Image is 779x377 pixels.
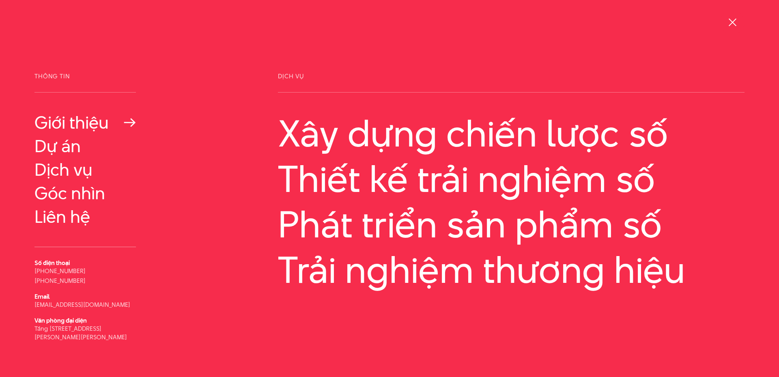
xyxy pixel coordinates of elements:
a: Phát triển sản phẩm số [278,204,745,245]
a: Trải nghiệm thương hiệu [278,249,745,291]
a: Dịch vụ [34,160,136,179]
a: [PHONE_NUMBER] [34,276,86,285]
a: Liên hệ [34,207,136,226]
a: Giới thiệu [34,113,136,132]
b: Email [34,292,49,301]
a: Thiết kế trải nghiệm số [278,158,745,200]
a: [EMAIL_ADDRESS][DOMAIN_NAME] [34,300,130,309]
b: Văn phòng đại diện [34,316,87,325]
a: Dự án [34,136,136,156]
span: Dịch vụ [278,73,745,93]
a: Xây dựng chiến lược số [278,113,745,154]
p: Tầng [STREET_ADDRESS][PERSON_NAME][PERSON_NAME] [34,324,136,341]
span: Thông tin [34,73,136,93]
a: [PHONE_NUMBER] [34,267,86,275]
b: Số điện thoại [34,259,70,267]
a: Góc nhìn [34,183,136,203]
